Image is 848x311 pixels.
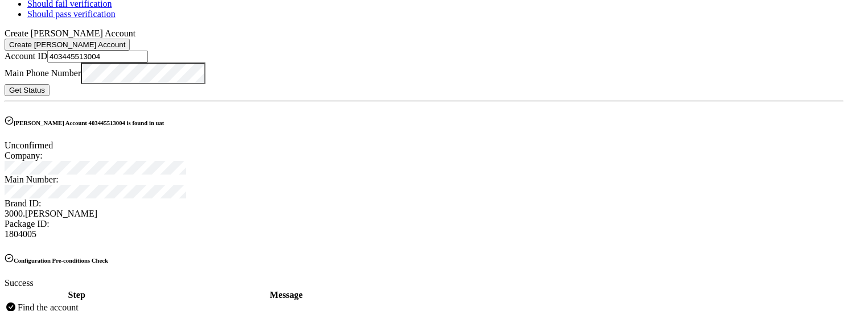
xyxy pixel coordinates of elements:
h6: [PERSON_NAME] Account 403445513004 is found in uat [5,116,843,126]
h6: Configuration Pre-conditions Check [5,254,843,264]
span: Package ID: [5,219,50,229]
th: Message [149,289,423,301]
button: Get Status [5,84,50,96]
input: Enter account ID [47,51,148,63]
button: Create [PERSON_NAME] Account [5,39,130,51]
span: Brand ID: [5,198,41,208]
div: 3000.[PERSON_NAME] [5,209,843,219]
label: Account ID [5,51,47,61]
span: Unconfirmed [5,140,53,150]
th: Step [6,289,147,301]
span: Main Number: [5,175,59,184]
div: 1804005 [5,229,843,239]
a: Should pass verification [27,9,843,19]
label: Create [PERSON_NAME] Account [5,28,135,38]
span: Success [5,278,34,288]
span: Company: [5,151,43,160]
label: Main Phone Number [5,68,81,78]
span: Get Status [9,86,45,94]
